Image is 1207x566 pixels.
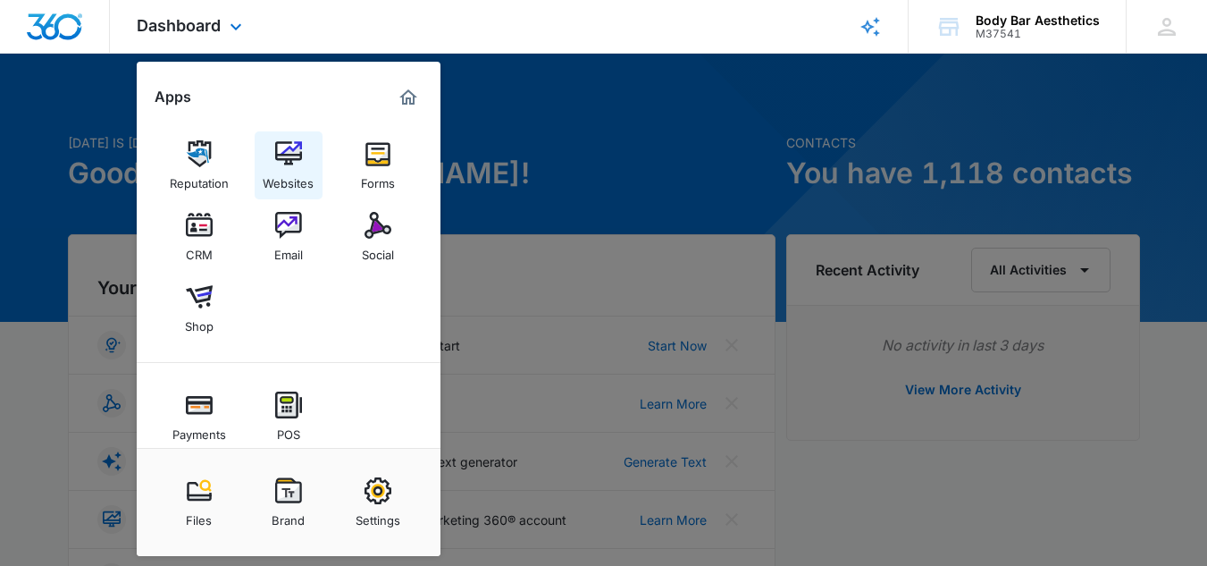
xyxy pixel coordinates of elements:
[165,203,233,271] a: CRM
[976,13,1100,28] div: account name
[185,310,214,334] div: Shop
[172,418,226,442] div: Payments
[277,418,300,442] div: POS
[344,203,412,271] a: Social
[356,504,400,528] div: Settings
[976,28,1100,40] div: account id
[186,504,212,528] div: Files
[165,383,233,451] a: Payments
[165,275,233,342] a: Shop
[272,504,305,528] div: Brand
[344,469,412,536] a: Settings
[255,203,323,271] a: Email
[394,83,423,112] a: Marketing 360® Dashboard
[137,16,221,35] span: Dashboard
[344,131,412,199] a: Forms
[165,469,233,536] a: Files
[263,167,314,190] div: Websites
[255,383,323,451] a: POS
[255,131,323,199] a: Websites
[362,239,394,262] div: Social
[165,131,233,199] a: Reputation
[170,167,229,190] div: Reputation
[274,239,303,262] div: Email
[255,469,323,536] a: Brand
[186,239,213,262] div: CRM
[155,89,191,106] h2: Apps
[361,167,395,190] div: Forms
